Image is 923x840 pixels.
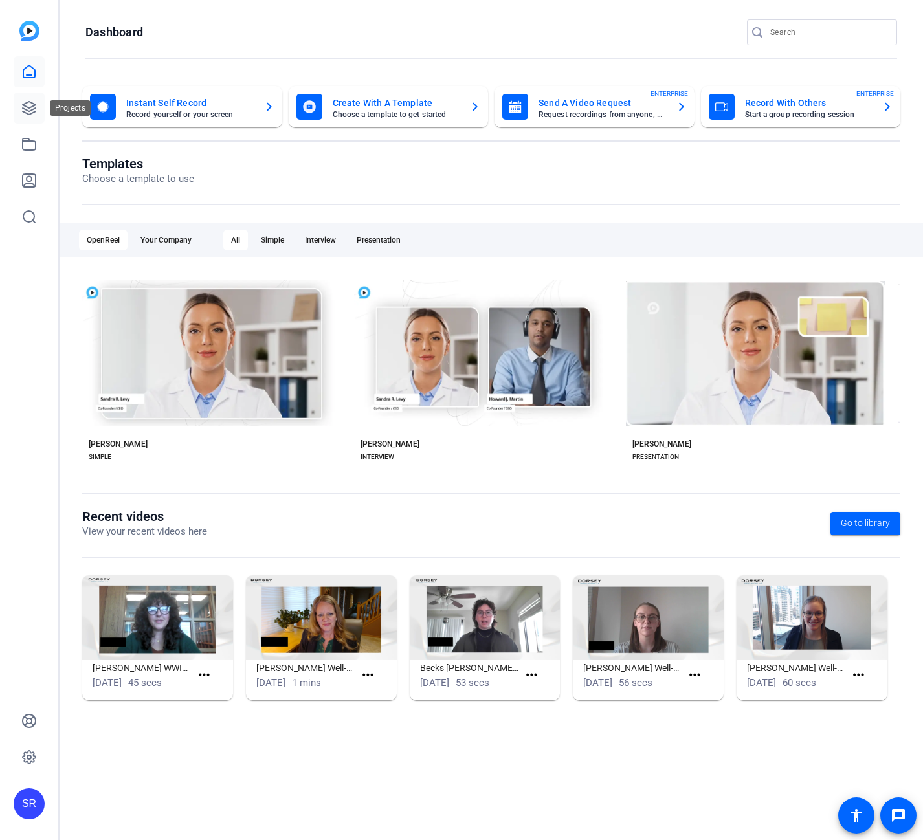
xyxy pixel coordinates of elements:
[349,230,408,250] div: Presentation
[619,677,652,689] span: 56 secs
[524,667,540,683] mat-icon: more_horiz
[770,25,887,40] input: Search
[687,667,703,683] mat-icon: more_horiz
[583,660,682,676] h1: [PERSON_NAME] Well-Being Week in Law
[333,111,460,118] mat-card-subtitle: Choose a template to get started
[133,230,199,250] div: Your Company
[82,509,207,524] h1: Recent videos
[297,230,344,250] div: Interview
[85,25,143,40] h1: Dashboard
[292,677,321,689] span: 1 mins
[745,111,873,118] mat-card-subtitle: Start a group recording session
[410,575,561,660] img: Becks Peebles Well-Being Week in Law 2025
[196,667,212,683] mat-icon: more_horiz
[783,677,816,689] span: 60 secs
[632,439,691,449] div: [PERSON_NAME]
[856,89,894,98] span: ENTERPRISE
[632,452,679,462] div: PRESENTATION
[539,95,666,111] mat-card-title: Send A Video Request
[420,660,518,676] h1: Becks [PERSON_NAME] Well-Being Week in Law 2025
[583,677,612,689] span: [DATE]
[93,677,122,689] span: [DATE]
[891,808,906,823] mat-icon: message
[19,21,39,41] img: blue-gradient.svg
[14,788,45,819] div: SR
[223,230,248,250] div: All
[82,156,194,171] h1: Templates
[573,575,724,660] img: Myranda Verheyen Well-Being Week in Law
[747,660,845,676] h1: [PERSON_NAME] Well-Being Week in Law Social
[747,677,776,689] span: [DATE]
[253,230,292,250] div: Simple
[82,86,282,127] button: Instant Self RecordRecord yourself or your screen
[128,677,162,689] span: 45 secs
[456,677,489,689] span: 53 secs
[539,111,666,118] mat-card-subtitle: Request recordings from anyone, anywhere
[851,667,867,683] mat-icon: more_horiz
[849,808,864,823] mat-icon: accessibility
[651,89,688,98] span: ENTERPRISE
[830,512,900,535] a: Go to library
[256,677,285,689] span: [DATE]
[333,95,460,111] mat-card-title: Create With A Template
[93,660,191,676] h1: [PERSON_NAME] WWIL25
[82,524,207,539] p: View your recent videos here
[246,575,397,660] img: Alysia Zens Well-Being Week in Law
[89,439,148,449] div: [PERSON_NAME]
[256,660,355,676] h1: [PERSON_NAME] Well-Being Week in Law
[82,171,194,186] p: Choose a template to use
[745,95,873,111] mat-card-title: Record With Others
[126,95,254,111] mat-card-title: Instant Self Record
[495,86,695,127] button: Send A Video RequestRequest recordings from anyone, anywhereENTERPRISE
[420,677,449,689] span: [DATE]
[360,667,376,683] mat-icon: more_horiz
[361,452,394,462] div: INTERVIEW
[289,86,489,127] button: Create With A TemplateChoose a template to get started
[841,516,890,530] span: Go to library
[701,86,901,127] button: Record With OthersStart a group recording sessionENTERPRISE
[89,452,111,462] div: SIMPLE
[126,111,254,118] mat-card-subtitle: Record yourself or your screen
[50,100,91,116] div: Projects
[737,575,887,660] img: Amy Well-Being Week in Law Social
[79,230,128,250] div: OpenReel
[82,575,233,660] img: Shelby Rolf WWIL25
[361,439,419,449] div: [PERSON_NAME]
